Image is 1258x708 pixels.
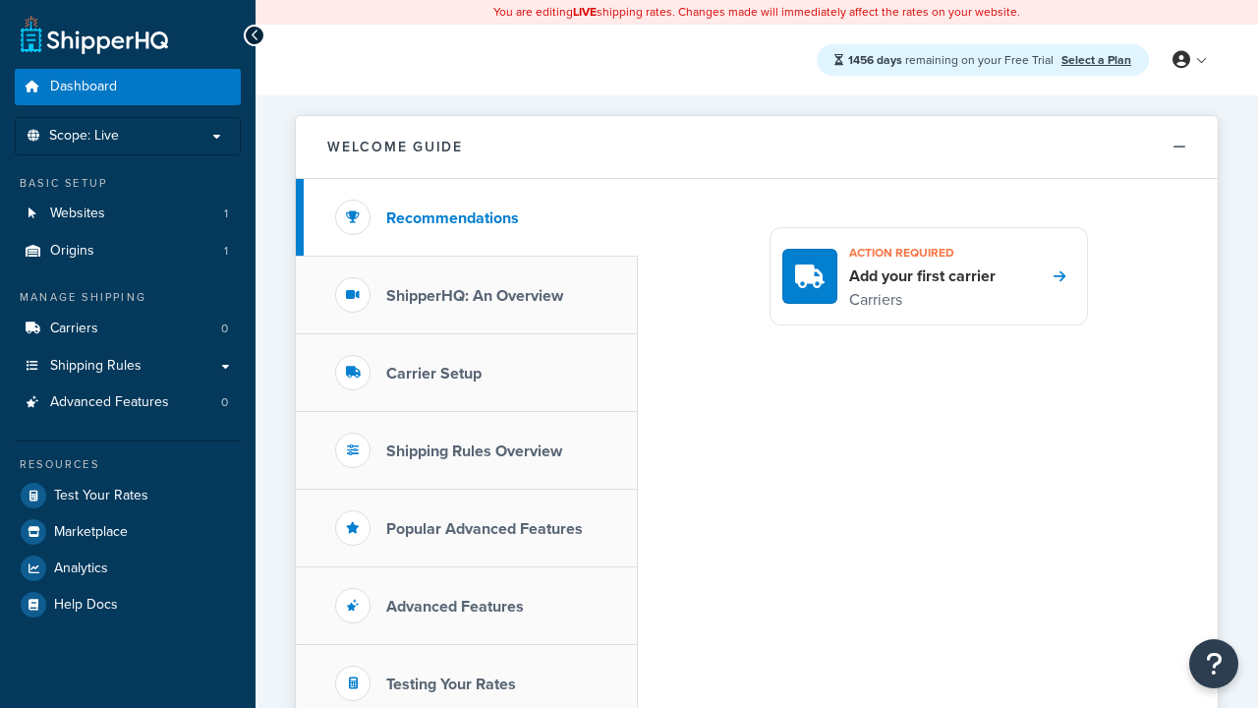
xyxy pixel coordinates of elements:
[221,321,228,337] span: 0
[15,233,241,269] a: Origins1
[224,243,228,260] span: 1
[1061,51,1131,69] a: Select a Plan
[386,598,524,616] h3: Advanced Features
[15,311,241,347] a: Carriers0
[15,348,241,384] a: Shipping Rules
[386,442,562,460] h3: Shipping Rules Overview
[50,79,117,95] span: Dashboard
[15,384,241,421] li: Advanced Features
[224,206,228,222] span: 1
[15,456,241,473] div: Resources
[1189,639,1238,688] button: Open Resource Center
[54,488,148,504] span: Test Your Rates
[50,358,142,375] span: Shipping Rules
[50,321,98,337] span: Carriers
[49,128,119,145] span: Scope: Live
[849,240,996,265] h3: Action required
[296,116,1218,179] button: Welcome Guide
[15,514,241,550] a: Marketplace
[15,69,241,105] a: Dashboard
[50,394,169,411] span: Advanced Features
[15,175,241,192] div: Basic Setup
[54,560,108,577] span: Analytics
[386,676,516,693] h3: Testing Your Rates
[386,287,563,305] h3: ShipperHQ: An Overview
[15,384,241,421] a: Advanced Features0
[54,524,128,541] span: Marketplace
[221,394,228,411] span: 0
[848,51,1057,69] span: remaining on your Free Trial
[15,289,241,306] div: Manage Shipping
[50,206,105,222] span: Websites
[15,196,241,232] li: Websites
[848,51,902,69] strong: 1456 days
[849,265,996,287] h4: Add your first carrier
[849,287,996,313] p: Carriers
[15,551,241,586] a: Analytics
[15,233,241,269] li: Origins
[15,311,241,347] li: Carriers
[15,478,241,513] a: Test Your Rates
[573,3,597,21] b: LIVE
[50,243,94,260] span: Origins
[54,597,118,614] span: Help Docs
[15,587,241,622] a: Help Docs
[15,196,241,232] a: Websites1
[386,520,583,538] h3: Popular Advanced Features
[386,365,482,383] h3: Carrier Setup
[327,140,463,154] h2: Welcome Guide
[386,209,519,227] h3: Recommendations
